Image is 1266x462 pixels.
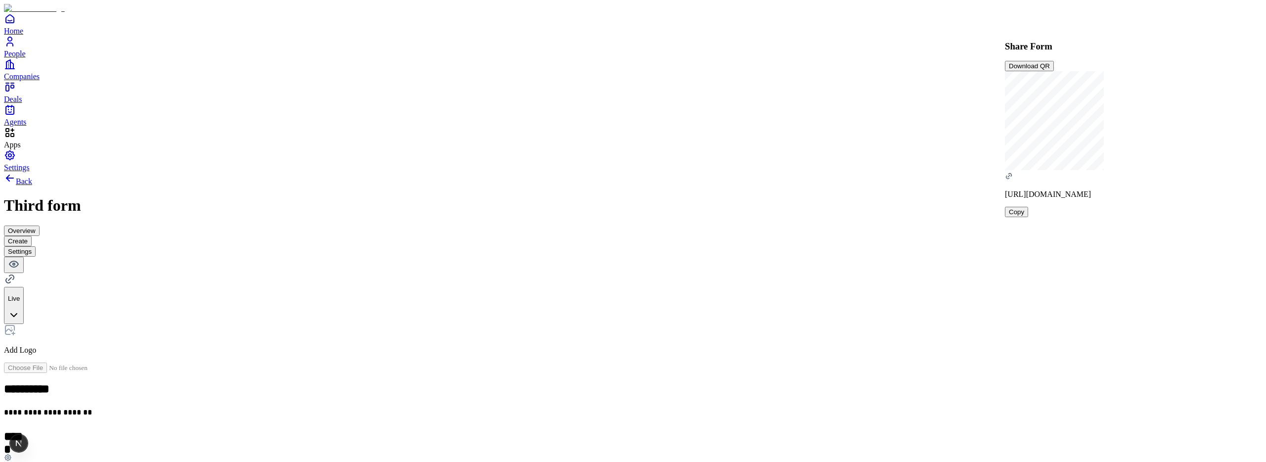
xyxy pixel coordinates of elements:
[4,246,36,257] button: Settings
[4,27,23,35] span: Home
[4,196,1262,215] h1: Third form
[4,226,40,236] button: Overview
[4,149,1262,172] a: Settings
[1005,190,1104,199] p: [URL][DOMAIN_NAME]
[4,127,1262,149] div: Apps
[4,236,32,246] button: Create
[4,72,40,81] span: Companies
[4,81,1262,103] a: Deals
[4,36,1262,58] a: People
[1005,41,1104,52] h3: Share Form
[4,13,1262,35] a: Home
[4,163,30,172] span: Settings
[4,4,65,13] img: Item Brain Logo
[4,104,1262,126] a: Agents
[4,346,1262,355] p: Add Logo
[4,49,26,58] span: People
[4,58,1262,81] a: Companies
[4,95,22,103] span: Deals
[4,177,32,185] a: Back
[1005,207,1028,217] button: Copy
[4,118,26,126] span: Agents
[4,140,21,149] span: Apps
[1005,61,1054,71] button: Download QR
